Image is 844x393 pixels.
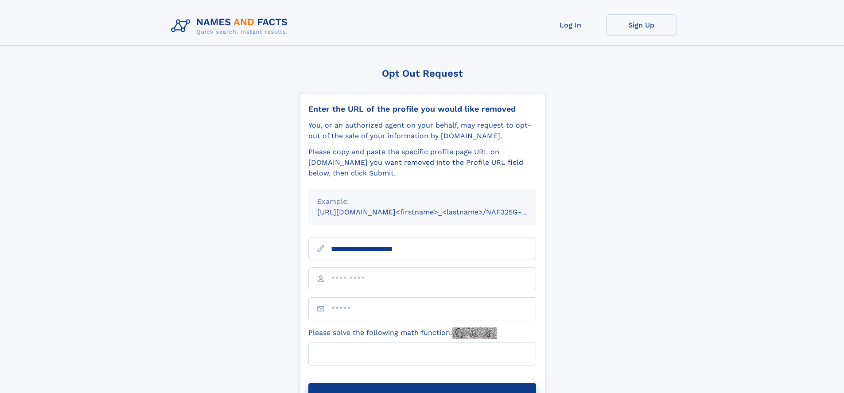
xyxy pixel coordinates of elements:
a: Log In [535,14,606,36]
div: Opt Out Request [299,68,545,79]
div: Please copy and paste the specific profile page URL on [DOMAIN_NAME] you want removed into the Pr... [308,147,536,179]
small: [URL][DOMAIN_NAME]<firstname>_<lastname>/NAF325G-xxxxxxxx [317,208,553,216]
div: You, or an authorized agent on your behalf, may request to opt-out of the sale of your informatio... [308,120,536,141]
img: Logo Names and Facts [167,14,295,38]
div: Enter the URL of the profile you would like removed [308,104,536,114]
label: Please solve the following math function: [308,327,497,339]
a: Sign Up [606,14,677,36]
div: Example: [317,196,527,207]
